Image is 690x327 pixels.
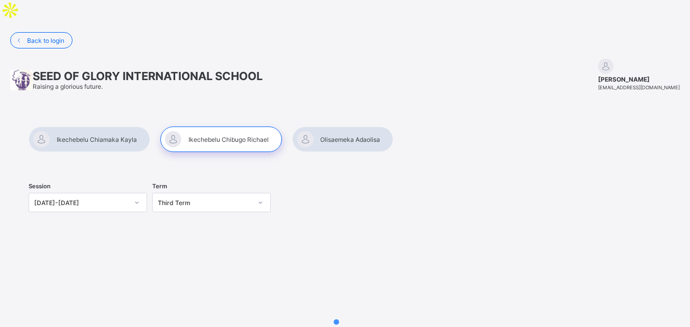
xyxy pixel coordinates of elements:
img: default.svg [598,59,613,74]
div: [DATE]-[DATE] [34,199,128,207]
span: [PERSON_NAME] [598,76,680,83]
span: Term [152,183,167,190]
span: Session [29,183,51,190]
span: SEED OF GLORY INTERNATIONAL SCHOOL [33,69,263,83]
span: Raising a glorious future. [33,83,103,90]
div: Third Term [158,199,252,207]
span: [EMAIL_ADDRESS][DOMAIN_NAME] [598,85,680,90]
span: Back to login [27,37,64,44]
img: School logo [10,70,33,90]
